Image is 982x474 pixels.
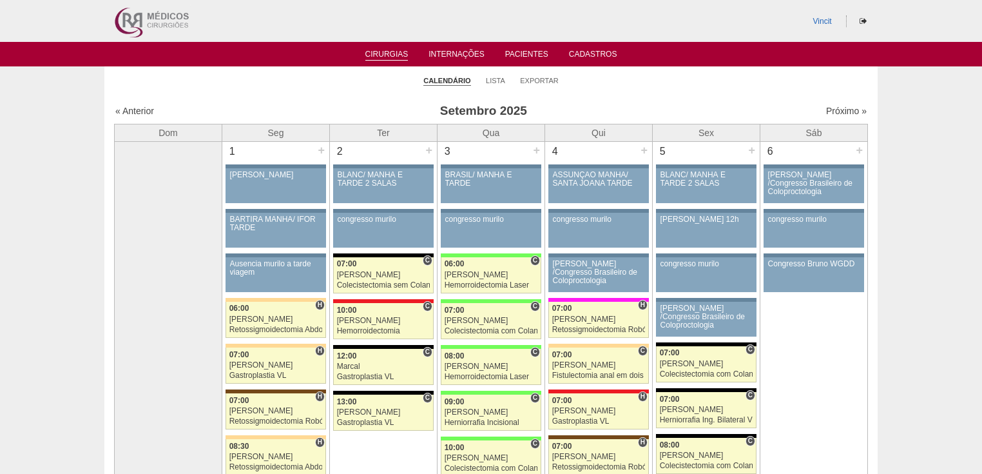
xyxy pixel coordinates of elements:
div: [PERSON_NAME] [229,315,323,324]
span: Consultório [423,301,432,311]
a: H 07:00 [PERSON_NAME] Gastroplastia VL [548,393,649,430]
a: Vincit [813,17,832,26]
div: + [423,142,434,159]
div: [PERSON_NAME] [660,451,753,460]
div: Herniorrafia Incisional [445,419,538,427]
div: [PERSON_NAME] /Congresso Brasileiro de Coloproctologia [660,304,753,330]
div: Retossigmoidectomia Robótica [229,417,323,426]
div: + [316,142,327,159]
span: Hospital [315,300,325,310]
span: Consultório [423,255,432,266]
span: Hospital [638,391,648,402]
a: ASSUNÇÃO MANHÃ/ SANTA JOANA TARDE [548,168,649,203]
a: C 07:00 [PERSON_NAME] Fistulectomia anal em dois tempos [548,348,649,384]
span: 07:00 [552,396,572,405]
div: Gastroplastia VL [229,371,323,380]
div: Key: Assunção [548,390,649,393]
div: [PERSON_NAME] [337,271,430,279]
span: Consultório [530,347,540,357]
a: « Anterior [115,106,154,116]
a: BLANC/ MANHÃ E TARDE 2 SALAS [656,168,756,203]
div: Fistulectomia anal em dois tempos [552,371,646,380]
span: Consultório [530,255,540,266]
span: 07:00 [552,442,572,451]
th: Qui [545,124,653,141]
div: [PERSON_NAME] [337,317,430,325]
a: C 07:00 [PERSON_NAME] Colecistectomia sem Colangiografia VL [333,257,434,293]
div: Gastroplastia VL [337,419,430,427]
div: Colecistectomia com Colangiografia VL [660,370,753,379]
a: Cirurgias [365,50,409,61]
div: ASSUNÇÃO MANHÃ/ SANTA JOANA TARDE [553,171,645,188]
span: Consultório [530,439,540,449]
div: [PERSON_NAME] [445,408,538,417]
a: Exportar [520,76,559,85]
a: C 08:00 [PERSON_NAME] Colecistectomia com Colangiografia VL [656,438,756,474]
div: Key: Aviso [656,164,756,168]
div: Hemorroidectomia Laser [445,281,538,290]
div: [PERSON_NAME] [660,360,753,368]
div: congresso murilo [338,215,430,224]
a: Cadastros [569,50,617,63]
div: Key: Blanc [333,391,434,395]
div: [PERSON_NAME] [230,171,322,179]
span: Hospital [638,300,648,310]
a: C 08:00 [PERSON_NAME] Hemorroidectomia Laser [441,349,541,385]
div: Key: Brasil [441,391,541,395]
div: Retossigmoidectomia Abdominal VL [229,326,323,334]
a: C 07:00 [PERSON_NAME] Colecistectomia com Colangiografia VL [656,346,756,382]
div: [PERSON_NAME] [552,453,646,461]
a: H 07:00 [PERSON_NAME] Gastroplastia VL [226,348,326,384]
div: Key: Aviso [226,164,326,168]
span: Consultório [530,301,540,311]
div: Key: Aviso [441,209,541,213]
div: Retossigmoidectomia Robótica [552,326,646,334]
div: Key: Bartira [226,298,326,302]
div: Key: Blanc [333,253,434,257]
span: 07:00 [445,306,465,315]
div: Key: Brasil [441,253,541,257]
span: 13:00 [337,397,357,406]
div: BARTIRA MANHÃ/ IFOR TARDE [230,215,322,232]
div: Congresso Bruno WGDD [768,260,860,268]
a: congresso murilo [441,213,541,248]
span: 10:00 [445,443,465,452]
a: [PERSON_NAME] /Congresso Brasileiro de Coloproctologia [548,257,649,292]
div: + [531,142,542,159]
div: Key: Bartira [226,435,326,439]
th: Dom [115,124,222,141]
span: Consultório [423,393,432,403]
span: 07:00 [552,350,572,359]
span: 07:00 [337,259,357,268]
a: C 13:00 [PERSON_NAME] Gastroplastia VL [333,395,434,431]
a: Próximo » [826,106,867,116]
div: Key: Aviso [226,253,326,257]
a: Internações [428,50,485,63]
div: Key: Brasil [441,299,541,303]
div: BRASIL/ MANHÃ E TARDE [445,171,537,188]
div: Retossigmoidectomia Robótica [552,463,646,471]
a: congresso murilo [548,213,649,248]
span: 12:00 [337,351,357,360]
h3: Setembro 2025 [296,102,671,121]
div: [PERSON_NAME] [229,453,323,461]
a: Calendário [423,76,470,86]
a: C 07:00 [PERSON_NAME] Colecistectomia com Colangiografia VL [441,303,541,339]
a: H 07:00 [PERSON_NAME] Retossigmoidectomia Robótica [548,302,649,338]
th: Ter [330,124,438,141]
div: Key: Bartira [226,344,326,348]
a: congresso murilo [764,213,864,248]
div: congresso murilo [660,260,753,268]
div: Key: Blanc [333,345,434,349]
span: Consultório [530,393,540,403]
div: Herniorrafia Ing. Bilateral VL [660,416,753,424]
div: Key: Aviso [226,209,326,213]
a: [PERSON_NAME] /Congresso Brasileiro de Coloproctologia [656,302,756,337]
span: 06:00 [445,259,465,268]
div: 6 [760,142,780,161]
div: Marcal [337,362,430,371]
div: Colecistectomia com Colangiografia VL [445,327,538,335]
div: + [854,142,865,159]
a: BARTIRA MANHÃ/ IFOR TARDE [226,213,326,248]
span: 08:00 [445,351,465,360]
